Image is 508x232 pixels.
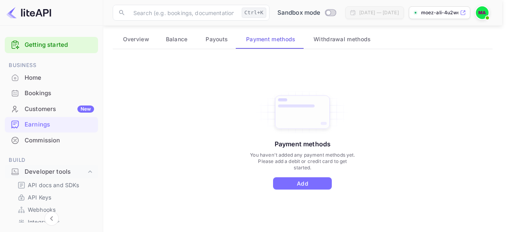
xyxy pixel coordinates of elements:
[113,30,493,49] div: scrollable auto tabs example
[246,35,296,44] span: Payment methods
[25,40,94,50] a: Getting started
[5,61,98,70] span: Business
[273,177,332,190] button: Add
[6,6,51,19] img: LiteAPI logo
[314,35,371,44] span: Withdrawal methods
[77,105,94,113] div: New
[274,8,339,17] div: Switch to Production mode
[5,156,98,165] span: Build
[421,9,458,16] p: moez-ali-4u2we.nuitee....
[28,218,60,226] p: Integrations
[275,139,331,149] p: Payment methods
[123,35,149,44] span: Overview
[166,35,188,44] span: Balance
[25,105,94,114] div: Customers
[254,89,351,135] img: Add Card
[249,152,356,171] p: You haven't added any payment methods yet. Please add a debit or credit card to get started.
[28,193,51,201] p: API Keys
[277,8,321,17] span: Sandbox mode
[28,205,56,214] p: Webhooks
[28,181,79,189] p: API docs and SDKs
[129,5,239,21] input: Search (e.g. bookings, documentation)
[242,8,266,18] div: Ctrl+K
[25,89,94,98] div: Bookings
[206,35,228,44] span: Payouts
[25,167,86,176] div: Developer tools
[44,211,59,226] button: Collapse navigation
[476,6,489,19] img: moez ali
[25,120,94,129] div: Earnings
[25,136,94,145] div: Commission
[25,73,94,82] div: Home
[359,9,399,16] div: [DATE] — [DATE]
